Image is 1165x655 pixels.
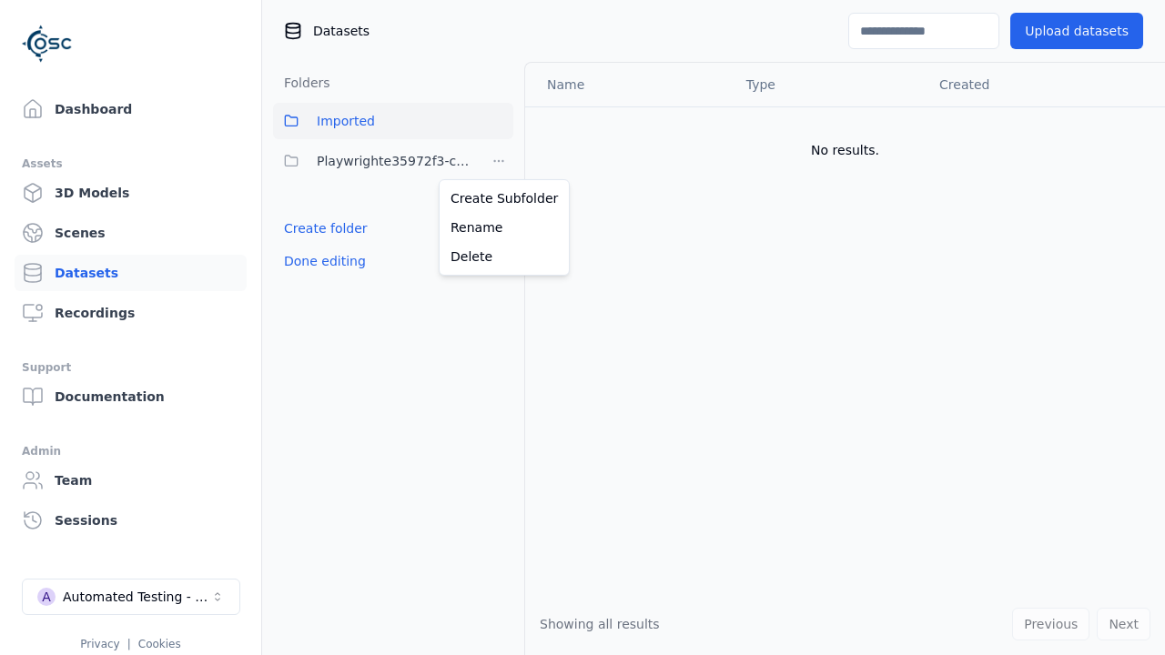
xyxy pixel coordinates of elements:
a: Rename [443,213,565,242]
a: Create Subfolder [443,184,565,213]
a: Delete [443,242,565,271]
